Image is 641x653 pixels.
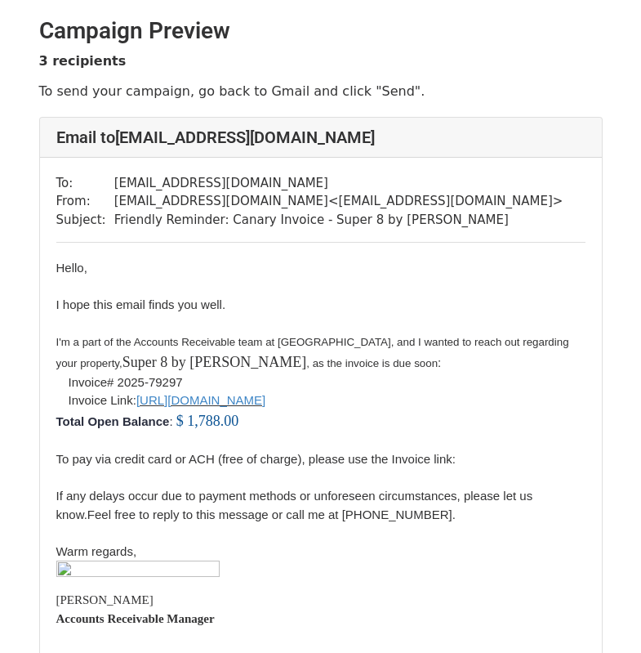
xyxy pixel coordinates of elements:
font: [URL][DOMAIN_NAME] [136,393,265,407]
span: I'm a part of the Accounts Receivable team at [GEOGRAPHIC_DATA], and I wanted to reach out regard... [56,336,569,369]
span: Warm regards, [56,544,137,558]
span: : [56,414,173,428]
td: From: [56,192,114,211]
td: Subject: [56,211,114,230]
li: Invoice Link: [69,391,585,410]
strong: 3 recipients [39,53,127,69]
span: : [438,356,441,369]
td: [EMAIL_ADDRESS][DOMAIN_NAME] < [EMAIL_ADDRESS][DOMAIN_NAME] > [114,192,563,211]
span: Hello, [56,261,87,275]
h4: Email to [EMAIL_ADDRESS][DOMAIN_NAME] [56,127,585,147]
img: AIorK4yoWAoI9745Wt6zaC2ynkFbcAb9vaCkNi9gfbnEef-GDwd3-bwXJup1QSNZVBbl6OVM_9w6W46LS9jb [56,561,220,591]
p: To send your campaign, go back to Gmail and click "Send". [39,83,603,100]
span: To pay via credit card or ACH (free of charge), please use the Invoice link: [56,452,456,466]
td: [EMAIL_ADDRESS][DOMAIN_NAME] [114,174,563,193]
span: If any delays occur due to payment methods or unforeseen circumstances, please let us know. [56,489,533,521]
b: Total Open Balance [56,414,170,428]
td: To: [56,174,114,193]
li: Invoice# 2025-79297 [69,373,585,392]
span: Feel free to reply to this message or call me at [PHONE_NUMBER]. [87,508,456,521]
font: $ 1,788.00 [176,413,239,429]
h2: Campaign Preview [39,17,603,45]
span: I hope this email finds you well. [56,297,226,311]
font: [PERSON_NAME] [56,593,154,606]
td: Friendly Reminder: Canary Invoice - Super 8 by [PERSON_NAME] [114,211,563,230]
span: , as the invoice is due soon [306,357,438,369]
font: Super 8 by [PERSON_NAME] [122,354,307,370]
font: Accounts Receivable Manager [56,612,215,625]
